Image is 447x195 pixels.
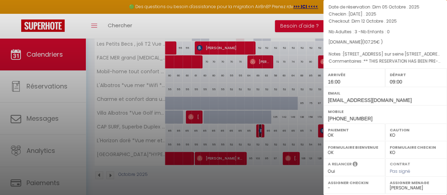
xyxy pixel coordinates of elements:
[329,11,442,18] p: Checkin :
[328,126,381,133] label: Paiement
[362,39,383,45] span: ( € )
[348,11,376,17] span: [DATE] . 2025
[328,97,412,103] span: [EMAIL_ADDRESS][DOMAIN_NAME]
[328,161,352,167] label: A relancer
[390,161,410,166] label: Contrat
[352,18,397,24] span: Dim 12 Octobre . 2025
[343,51,445,57] span: [STREET_ADDRESS] sur seine [STREET_ADDRESS]
[390,168,410,174] span: Pas signé
[361,29,390,35] span: Nb Enfants : 0
[329,4,442,11] p: Date de réservation :
[328,71,381,78] label: Arrivée
[329,29,390,35] span: Nb Adultes : 3 -
[328,179,381,186] label: Assigner Checkin
[328,116,372,121] span: [PHONE_NUMBER]
[372,4,419,10] span: Dim 05 Octobre . 2025
[329,58,442,65] p: Commentaires :
[390,179,442,186] label: Assigner Menage
[329,39,442,46] div: [DOMAIN_NAME]
[353,161,358,169] i: Sélectionner OUI si vous souhaiter envoyer les séquences de messages post-checkout
[329,51,442,58] p: Notes :
[328,79,340,85] span: 16:00
[390,71,442,78] label: Départ
[329,18,442,25] p: Checkout :
[390,126,442,133] label: Caution
[390,144,442,151] label: Formulaire Checkin
[390,79,402,85] span: 09:00
[328,108,442,115] label: Mobile
[364,39,376,45] span: 107.25
[328,90,442,97] label: Email
[328,144,381,151] label: Formulaire Bienvenue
